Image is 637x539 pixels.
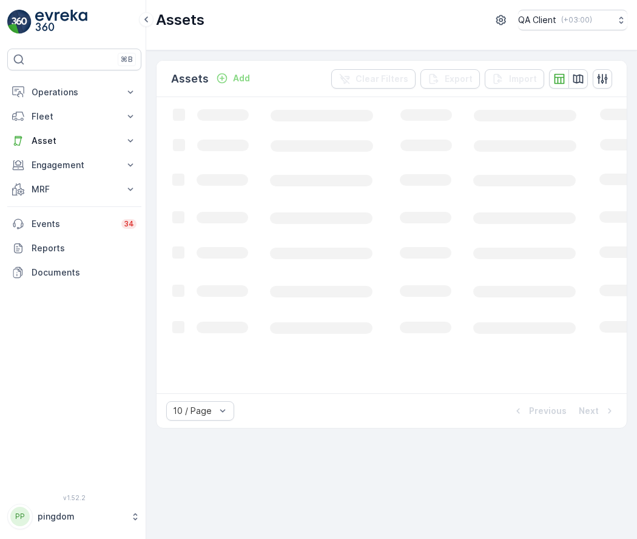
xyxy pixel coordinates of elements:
[485,69,544,89] button: Import
[156,10,204,30] p: Assets
[518,14,556,26] p: QA Client
[32,183,117,195] p: MRF
[7,494,141,501] span: v 1.52.2
[331,69,416,89] button: Clear Filters
[7,80,141,104] button: Operations
[32,135,117,147] p: Asset
[7,104,141,129] button: Fleet
[7,212,141,236] a: Events34
[32,110,117,123] p: Fleet
[509,73,537,85] p: Import
[529,405,567,417] p: Previous
[32,218,114,230] p: Events
[124,219,134,229] p: 34
[7,504,141,529] button: PPpingdom
[7,177,141,202] button: MRF
[10,507,30,526] div: PP
[518,10,627,30] button: QA Client(+03:00)
[32,159,117,171] p: Engagement
[7,260,141,285] a: Documents
[7,236,141,260] a: Reports
[35,10,87,34] img: logo_light-DOdMpM7g.png
[7,153,141,177] button: Engagement
[32,242,136,254] p: Reports
[233,72,250,84] p: Add
[511,404,568,418] button: Previous
[445,73,473,85] p: Export
[7,10,32,34] img: logo
[579,405,599,417] p: Next
[420,69,480,89] button: Export
[32,266,136,279] p: Documents
[561,15,592,25] p: ( +03:00 )
[38,510,124,523] p: pingdom
[356,73,408,85] p: Clear Filters
[171,70,209,87] p: Assets
[578,404,617,418] button: Next
[121,55,133,64] p: ⌘B
[211,71,255,86] button: Add
[7,129,141,153] button: Asset
[32,86,117,98] p: Operations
